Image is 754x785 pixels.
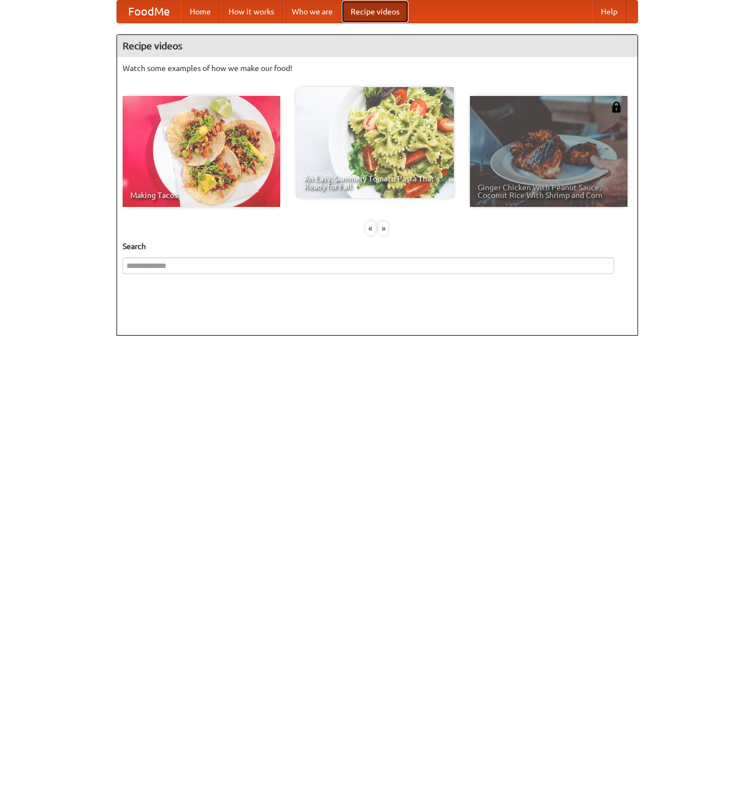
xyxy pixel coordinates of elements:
span: Making Tacos [130,191,272,199]
a: Help [592,1,626,23]
a: Who we are [283,1,342,23]
a: FoodMe [117,1,181,23]
img: 483408.png [611,102,622,113]
a: Home [181,1,220,23]
div: « [366,221,376,235]
div: » [378,221,388,235]
a: An Easy, Summery Tomato Pasta That's Ready for Fall [296,87,454,198]
h5: Search [123,241,632,252]
p: Watch some examples of how we make our food! [123,63,632,74]
a: How it works [220,1,283,23]
span: An Easy, Summery Tomato Pasta That's Ready for Fall [304,175,446,190]
a: Recipe videos [342,1,408,23]
h4: Recipe videos [117,35,637,57]
a: Making Tacos [123,96,280,207]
